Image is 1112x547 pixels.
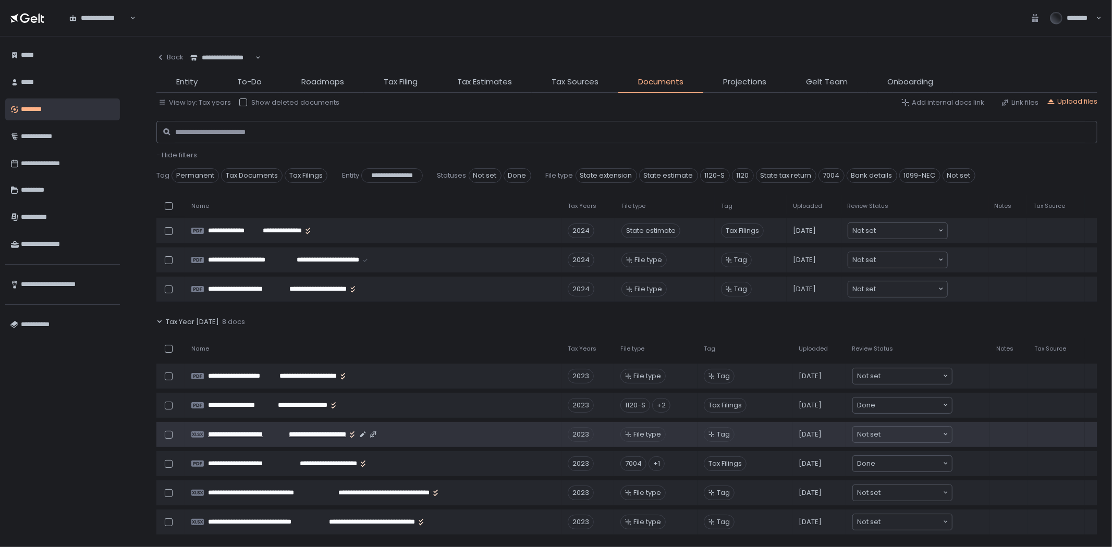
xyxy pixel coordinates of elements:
[552,76,598,88] span: Tax Sources
[156,171,169,180] span: Tag
[799,401,822,410] span: [DATE]
[634,255,662,265] span: File type
[818,168,845,183] span: 7004
[633,430,661,439] span: File type
[793,202,822,210] span: Uploaded
[853,427,952,442] div: Search for option
[858,517,881,527] span: Not set
[633,371,661,381] span: File type
[568,253,594,267] div: 2024
[881,429,942,440] input: Search for option
[853,284,876,294] span: Not set
[853,485,952,501] div: Search for option
[799,345,828,353] span: Uploaded
[156,53,184,62] div: Back
[721,223,764,238] span: Tax Filings
[899,168,940,183] span: 1099-NEC
[221,168,283,183] span: Tax Documents
[172,168,219,183] span: Permanent
[1034,345,1066,353] span: Tax Source
[253,53,254,63] input: Search for option
[717,517,730,527] span: Tag
[793,226,816,235] span: [DATE]
[237,76,262,88] span: To-Do
[799,459,822,468] span: [DATE]
[1033,202,1065,210] span: Tax Source
[799,371,822,381] span: [DATE]
[799,488,822,498] span: [DATE]
[156,47,184,68] button: Back
[717,430,730,439] span: Tag
[734,284,747,294] span: Tag
[634,284,662,294] span: File type
[704,398,747,413] span: Tax Filings
[848,281,947,297] div: Search for option
[858,400,876,411] span: Done
[469,168,502,183] span: Not set
[633,517,661,527] span: File type
[853,368,952,384] div: Search for option
[437,171,467,180] span: Statuses
[717,371,730,381] span: Tag
[621,202,645,210] span: File type
[620,345,644,353] span: File type
[156,151,197,160] button: - Hide filters
[191,202,209,210] span: Name
[166,317,219,327] span: Tax Year [DATE]
[806,76,848,88] span: Gelt Team
[546,171,573,180] span: File type
[620,456,646,471] div: 7004
[858,458,876,469] span: Done
[901,98,984,107] button: Add internal docs link
[63,7,136,29] div: Search for option
[504,168,531,183] span: Done
[943,168,975,183] span: Not set
[853,456,952,471] div: Search for option
[568,427,594,442] div: 2023
[568,282,594,296] div: 2024
[881,371,942,381] input: Search for option
[793,255,816,265] span: [DATE]
[568,456,594,471] div: 2023
[191,345,209,353] span: Name
[876,255,937,265] input: Search for option
[853,226,876,236] span: Not set
[996,345,1013,353] span: Notes
[704,345,715,353] span: Tag
[704,456,747,471] span: Tax Filings
[852,345,894,353] span: Review Status
[156,150,197,160] span: - Hide filters
[457,76,512,88] span: Tax Estimates
[620,398,650,413] div: 1120-S
[881,488,942,498] input: Search for option
[638,76,683,88] span: Documents
[568,202,596,210] span: Tax Years
[853,397,952,413] div: Search for option
[799,430,822,439] span: [DATE]
[568,398,594,413] div: 2023
[799,517,822,527] span: [DATE]
[342,171,359,180] span: Entity
[621,223,680,238] div: State estimate
[301,76,344,88] span: Roadmaps
[887,76,933,88] span: Onboarding
[858,371,881,381] span: Not set
[652,398,670,413] div: +2
[847,168,897,183] span: Bank details
[285,168,327,183] span: Tax Filings
[633,488,661,498] span: File type
[700,168,730,183] span: 1120-S
[848,202,889,210] span: Review Status
[881,517,942,527] input: Search for option
[858,429,881,440] span: Not set
[1047,97,1097,106] div: Upload files
[568,369,594,383] div: 2023
[853,255,876,265] span: Not set
[876,400,942,411] input: Search for option
[639,168,698,183] span: State estimate
[158,98,231,107] button: View by: Tax years
[568,486,594,500] div: 2023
